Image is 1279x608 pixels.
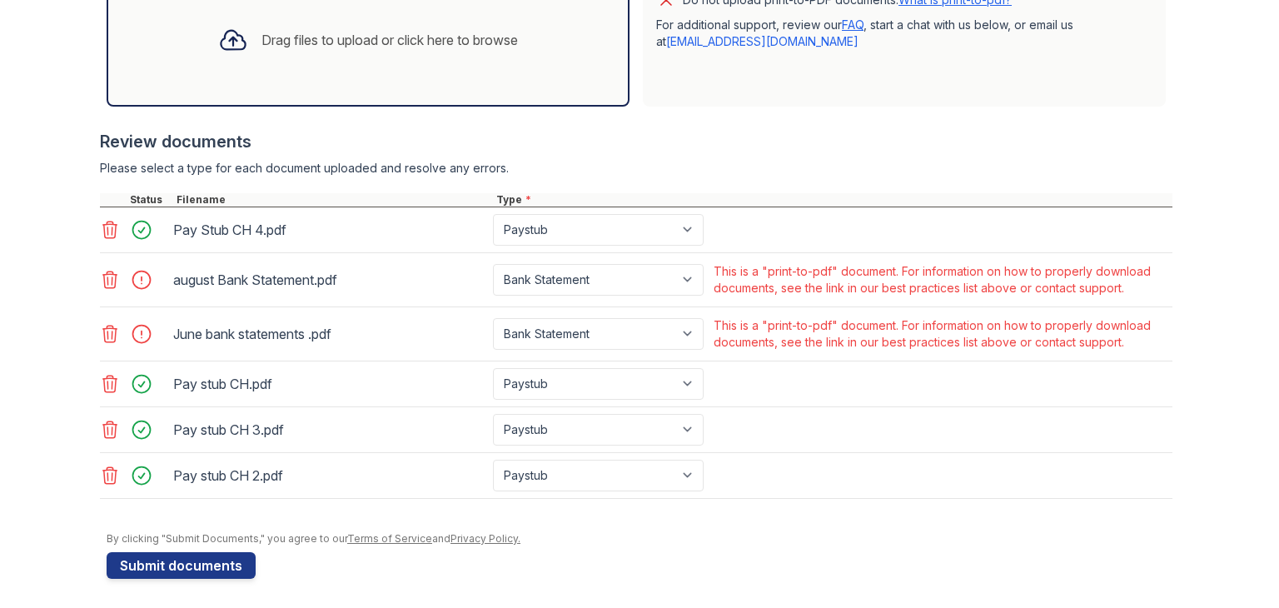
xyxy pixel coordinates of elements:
[127,193,173,207] div: Status
[173,193,493,207] div: Filename
[100,130,1172,153] div: Review documents
[100,160,1172,177] div: Please select a type for each document uploaded and resolve any errors.
[173,462,486,489] div: Pay stub CH 2.pdf
[173,321,486,347] div: June bank statements .pdf
[347,532,432,545] a: Terms of Service
[714,263,1169,297] div: This is a "print-to-pdf" document. For information on how to properly download documents, see the...
[173,371,486,397] div: Pay stub CH.pdf
[666,34,858,48] a: [EMAIL_ADDRESS][DOMAIN_NAME]
[261,30,518,50] div: Drag files to upload or click here to browse
[656,17,1152,50] p: For additional support, review our , start a chat with us below, or email us at
[714,317,1169,351] div: This is a "print-to-pdf" document. For information on how to properly download documents, see the...
[173,267,486,293] div: august Bank Statement.pdf
[450,532,520,545] a: Privacy Policy.
[107,552,256,579] button: Submit documents
[842,17,863,32] a: FAQ
[173,416,486,443] div: Pay stub CH 3.pdf
[173,217,486,243] div: Pay Stub CH 4.pdf
[107,532,1172,546] div: By clicking "Submit Documents," you agree to our and
[493,193,1172,207] div: Type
